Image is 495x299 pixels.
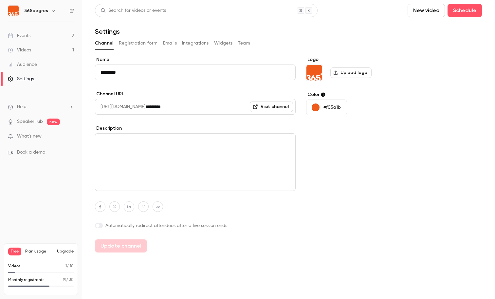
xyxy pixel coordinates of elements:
button: Schedule [448,4,482,17]
span: 19 [63,278,66,282]
button: Upgrade [57,249,74,254]
p: / 10 [65,263,74,269]
div: Events [8,32,30,39]
button: Registration form [119,38,158,48]
span: What's new [17,133,42,140]
iframe: Noticeable Trigger [66,134,74,140]
label: Description [95,125,296,132]
h1: Settings [95,28,120,35]
button: Channel [95,38,114,48]
img: 365degres [8,6,19,16]
label: Color [306,91,407,98]
button: Integrations [182,38,209,48]
label: Automatically redirect attendees after a live session ends [95,222,296,229]
label: Channel URL [95,91,296,97]
span: [URL][DOMAIN_NAME] [95,99,145,115]
img: 365degres [306,65,322,81]
span: Free [8,248,21,255]
span: Help [17,103,27,110]
div: Settings [8,76,34,82]
span: Book a demo [17,149,45,156]
label: Upload logo [330,67,372,78]
div: Videos [8,47,31,53]
div: Audience [8,61,37,68]
a: Visit channel [250,102,293,112]
div: Search for videos or events [101,7,166,14]
label: Logo [306,56,407,63]
span: Plan usage [25,249,53,254]
h6: 365degres [24,8,48,14]
button: New video [408,4,445,17]
a: SpeakerHub [17,118,43,125]
p: Videos [8,263,21,269]
label: Name [95,56,296,63]
li: help-dropdown-opener [8,103,74,110]
button: #f05a1b [306,100,347,115]
p: #f05a1b [323,104,341,111]
p: / 30 [63,277,74,283]
span: 1 [65,264,67,268]
span: new [47,119,60,125]
button: Team [238,38,250,48]
button: Widgets [214,38,233,48]
p: Monthly registrants [8,277,45,283]
section: Logo [306,56,407,81]
button: Emails [163,38,177,48]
